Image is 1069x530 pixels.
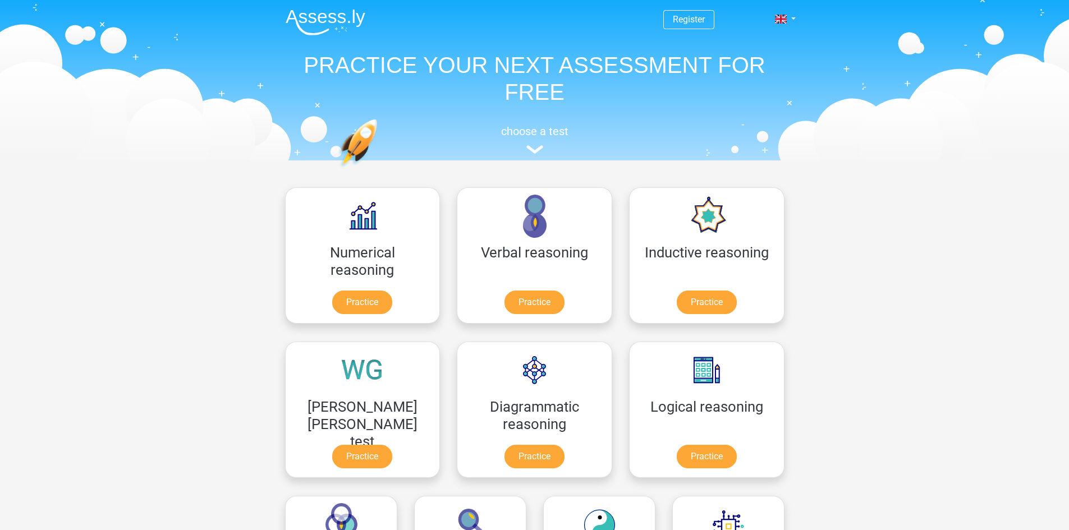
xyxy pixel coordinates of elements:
img: practice [338,119,421,220]
a: Practice [332,445,392,468]
h1: PRACTICE YOUR NEXT ASSESSMENT FOR FREE [277,52,793,105]
a: Register [673,14,705,25]
a: Practice [332,291,392,314]
a: choose a test [277,125,793,154]
a: Practice [677,445,737,468]
h5: choose a test [277,125,793,138]
img: assessment [526,145,543,154]
a: Practice [677,291,737,314]
a: Practice [504,291,565,314]
a: Practice [504,445,565,468]
img: Assessly [286,9,365,35]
